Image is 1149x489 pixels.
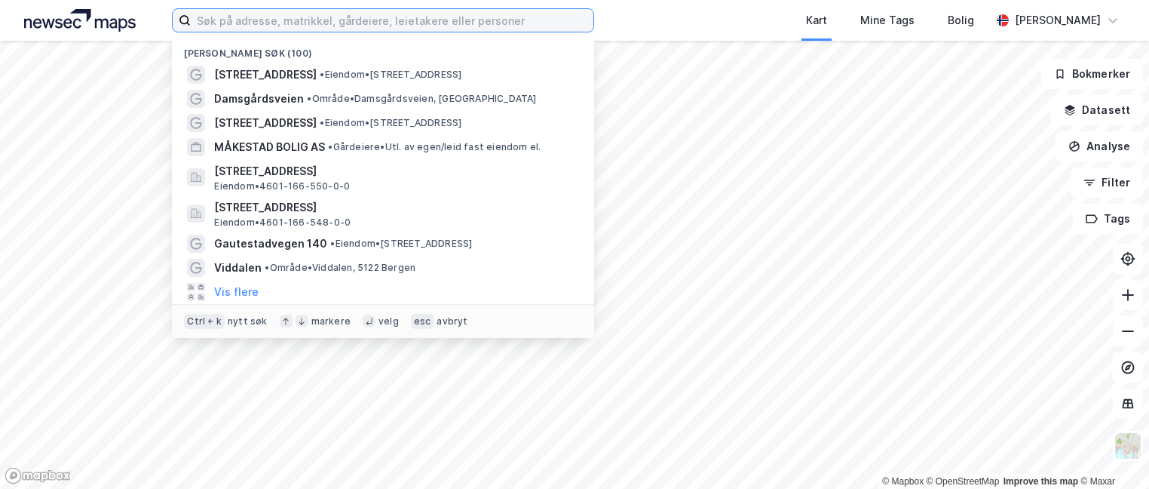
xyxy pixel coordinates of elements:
[882,476,924,487] a: Mapbox
[860,11,915,29] div: Mine Tags
[1074,417,1149,489] div: Kontrollprogram for chat
[214,235,327,253] span: Gautestadvegen 140
[328,141,541,153] span: Gårdeiere • Utl. av egen/leid fast eiendom el.
[214,114,317,132] span: [STREET_ADDRESS]
[320,117,461,129] span: Eiendom • [STREET_ADDRESS]
[1071,168,1143,198] button: Filter
[214,198,576,217] span: [STREET_ADDRESS]
[948,11,974,29] div: Bolig
[411,314,434,329] div: esc
[214,138,325,156] span: MÅKESTAD BOLIG AS
[214,259,262,277] span: Viddalen
[184,314,225,329] div: Ctrl + k
[927,476,1000,487] a: OpenStreetMap
[1041,59,1143,89] button: Bokmerker
[1051,95,1143,125] button: Datasett
[214,66,317,84] span: [STREET_ADDRESS]
[1073,204,1143,234] button: Tags
[214,162,576,180] span: [STREET_ADDRESS]
[328,141,332,152] span: •
[265,262,269,273] span: •
[5,467,71,484] a: Mapbox homepage
[307,93,536,105] span: Område • Damsgårdsveien, [GEOGRAPHIC_DATA]
[320,117,324,128] span: •
[228,315,268,328] div: nytt søk
[172,35,594,63] div: [PERSON_NAME] søk (100)
[214,217,351,229] span: Eiendom • 4601-166-548-0-0
[378,315,399,328] div: velg
[330,238,472,250] span: Eiendom • [STREET_ADDRESS]
[307,93,311,104] span: •
[1003,476,1078,487] a: Improve this map
[24,9,136,32] img: logo.a4113a55bc3d86da70a041830d287a7e.svg
[265,262,415,274] span: Område • Viddalen, 5122 Bergen
[806,11,827,29] div: Kart
[1074,417,1149,489] iframe: Chat Widget
[320,69,324,80] span: •
[1015,11,1101,29] div: [PERSON_NAME]
[214,180,350,192] span: Eiendom • 4601-166-550-0-0
[320,69,461,81] span: Eiendom • [STREET_ADDRESS]
[191,9,593,32] input: Søk på adresse, matrikkel, gårdeiere, leietakere eller personer
[1056,131,1143,161] button: Analyse
[214,90,304,108] span: Damsgårdsveien
[330,238,335,249] span: •
[437,315,467,328] div: avbryt
[311,315,351,328] div: markere
[214,283,259,301] button: Vis flere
